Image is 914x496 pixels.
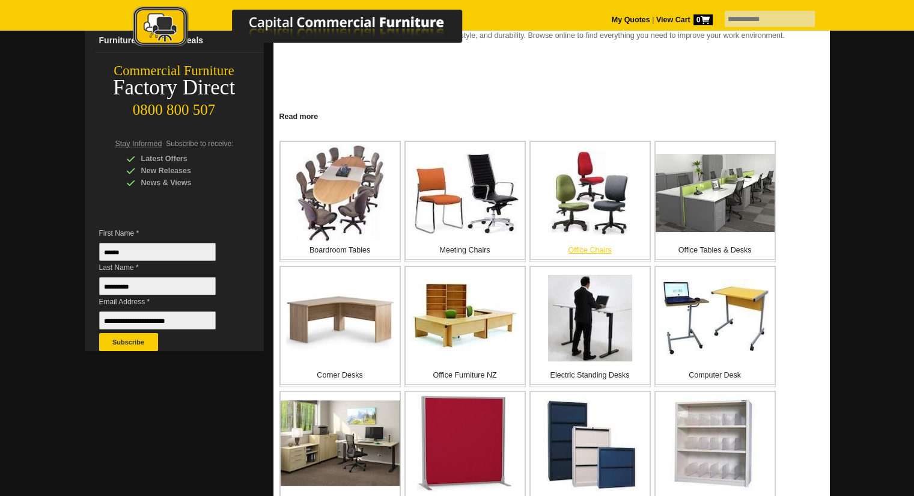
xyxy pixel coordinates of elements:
[417,395,513,491] img: Office Screens Partitions
[656,369,775,381] p: Computer Desk
[656,16,713,24] strong: View Cart
[126,153,240,165] div: Latest Offers
[85,96,264,118] div: 0800 800 507
[99,243,216,261] input: First Name *
[279,266,401,387] a: Corner Desks Corner Desks
[126,165,240,177] div: New Releases
[529,266,651,387] a: Electric Standing Desks Electric Standing Desks
[273,108,830,123] a: Click to read more
[531,369,650,381] p: Electric Standing Desks
[411,153,519,234] img: Meeting Chairs
[100,6,520,54] a: Capital Commercial Furniture Logo
[281,369,400,381] p: Corner Desks
[654,266,776,387] a: Computer Desk Computer Desk
[654,141,776,262] a: Office Tables & Desks Office Tables & Desks
[529,141,651,262] a: Office Chairs Office Chairs
[85,79,264,96] div: Factory Direct
[94,28,264,53] a: Furniture Clearance Deals
[85,63,264,79] div: Commercial Furniture
[548,275,632,361] img: Electric Standing Desks
[406,244,525,256] p: Meeting Chairs
[548,151,632,235] img: Office Chairs
[612,16,650,24] a: My Quotes
[296,145,385,241] img: Boardroom Tables
[99,296,234,308] span: Email Address *
[281,400,400,486] img: Home Desks
[99,227,234,239] span: First Name *
[656,154,775,233] img: Office Tables & Desks
[404,141,526,262] a: Meeting Chairs Meeting Chairs
[693,14,713,25] span: 0
[99,311,216,329] input: Email Address *
[99,277,216,295] input: Last Name *
[670,395,760,491] img: Bookcases
[406,369,525,381] p: Office Furniture NZ
[99,333,158,351] button: Subscribe
[656,244,775,256] p: Office Tables & Desks
[281,244,400,256] p: Boardroom Tables
[286,283,394,353] img: Corner Desks
[115,139,162,148] span: Stay Informed
[541,395,638,491] img: Filing Cabinets
[654,16,712,24] a: View Cart0
[99,262,234,274] span: Last Name *
[100,6,520,50] img: Capital Commercial Furniture Logo
[166,139,233,148] span: Subscribe to receive:
[404,266,526,387] a: Office Furniture NZ Office Furniture NZ
[126,177,240,189] div: News & Views
[411,274,519,362] img: Office Furniture NZ
[661,279,769,358] img: Computer Desk
[279,141,401,262] a: Boardroom Tables Boardroom Tables
[531,244,650,256] p: Office Chairs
